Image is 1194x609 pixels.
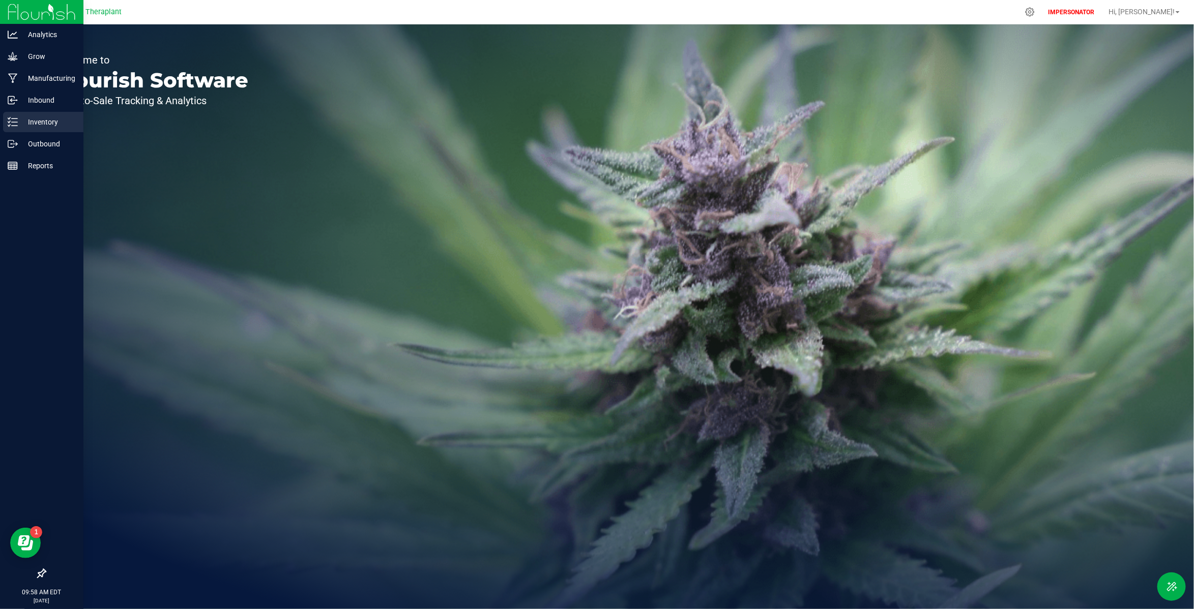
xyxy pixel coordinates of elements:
[18,160,79,172] p: Reports
[55,70,248,90] p: Flourish Software
[5,597,79,604] p: [DATE]
[1157,572,1186,601] button: Toggle Menu
[8,139,18,149] inline-svg: Outbound
[8,161,18,171] inline-svg: Reports
[8,117,18,127] inline-svg: Inventory
[18,116,79,128] p: Inventory
[8,51,18,62] inline-svg: Grow
[18,28,79,41] p: Analytics
[18,72,79,84] p: Manufacturing
[5,588,79,597] p: 09:58 AM EDT
[8,95,18,105] inline-svg: Inbound
[10,528,41,558] iframe: Resource center
[30,526,42,538] iframe: Resource center unread badge
[1044,8,1098,17] p: IMPERSONATOR
[8,73,18,83] inline-svg: Manufacturing
[8,29,18,40] inline-svg: Analytics
[55,55,248,65] p: Welcome to
[1109,8,1175,16] span: Hi, [PERSON_NAME]!
[55,96,248,106] p: Seed-to-Sale Tracking & Analytics
[18,50,79,63] p: Grow
[86,8,122,16] span: Theraplant
[18,94,79,106] p: Inbound
[18,138,79,150] p: Outbound
[1024,7,1036,17] div: Manage settings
